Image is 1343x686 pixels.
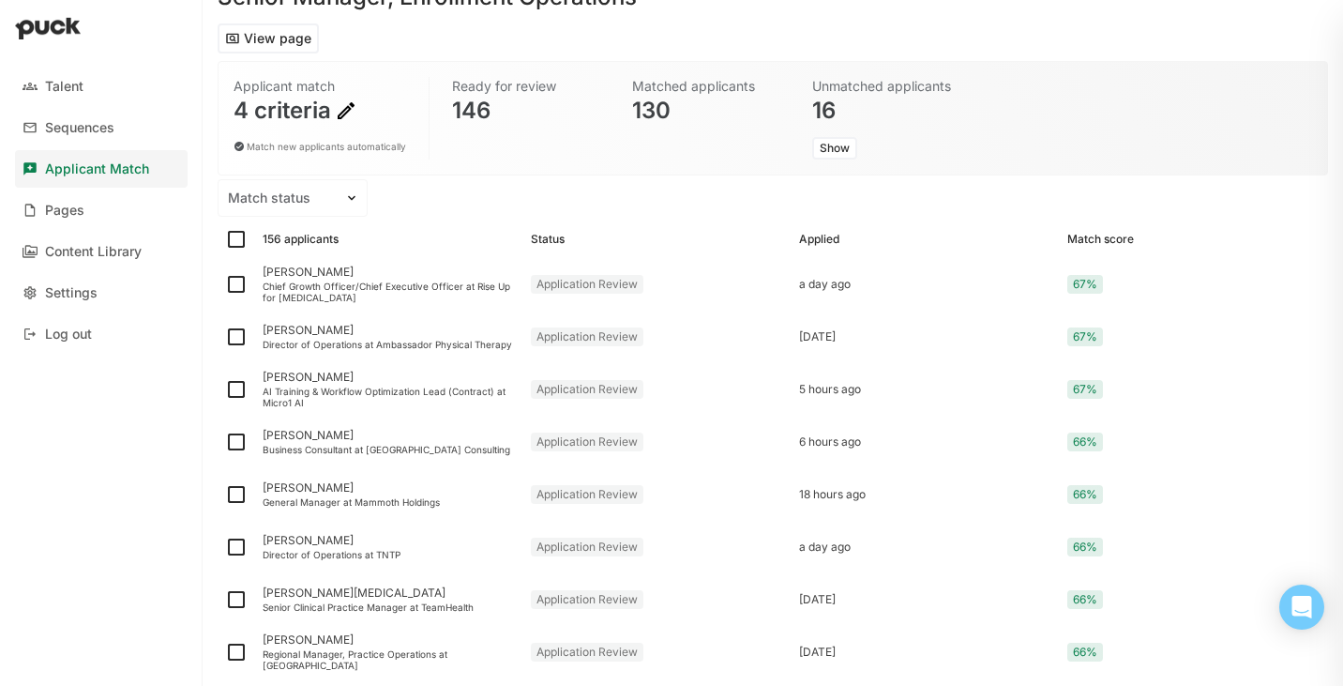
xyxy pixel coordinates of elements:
[1067,590,1103,609] div: 66%
[799,541,1052,554] div: a day ago
[15,191,188,229] a: Pages
[263,233,339,246] div: 156 applicants
[263,549,516,560] div: Director of Operations at TNTP
[531,485,643,504] div: Application Review
[812,99,966,122] div: 16
[452,77,606,96] div: Ready for review
[531,433,643,451] div: Application Review
[263,648,516,671] div: Regional Manager, Practice Operations at [GEOGRAPHIC_DATA]
[15,233,188,270] a: Content Library
[263,633,516,647] div: [PERSON_NAME]
[632,77,786,96] div: Matched applicants
[632,99,786,122] div: 130
[799,278,1052,291] div: a day ago
[263,339,516,350] div: Director of Operations at Ambassador Physical Therapy
[531,380,643,399] div: Application Review
[45,203,84,219] div: Pages
[452,99,606,122] div: 146
[263,534,516,547] div: [PERSON_NAME]
[15,109,188,146] a: Sequences
[263,444,516,455] div: Business Consultant at [GEOGRAPHIC_DATA] Consulting
[45,244,142,260] div: Content Library
[1067,328,1103,346] div: 67%
[1067,380,1103,399] div: 67%
[263,324,516,337] div: [PERSON_NAME]
[1067,643,1103,662] div: 66%
[263,481,516,495] div: [PERSON_NAME]
[234,137,406,156] div: Match new applicants automatically
[263,602,516,613] div: Senior Clinical Practice Manager at TeamHealth
[531,538,643,556] div: Application Review
[234,99,406,122] div: 4 criteria
[531,233,565,246] div: Status
[799,233,839,246] div: Applied
[799,488,1052,501] div: 18 hours ago
[263,496,516,508] div: General Manager at Mammoth Holdings
[812,137,857,160] button: Show
[799,593,1052,606] div: [DATE]
[531,643,643,662] div: Application Review
[45,327,92,343] div: Log out
[1279,585,1324,630] div: Open Intercom Messenger
[263,371,516,384] div: [PERSON_NAME]
[15,68,188,105] a: Talent
[45,79,83,95] div: Talent
[1067,538,1103,556] div: 66%
[15,150,188,188] a: Applicant Match
[263,281,516,303] div: Chief Growth Officer/Chief Executive Officer at Rise Up for [MEDICAL_DATA]
[263,587,516,600] div: [PERSON_NAME][MEDICAL_DATA]
[1067,233,1134,246] div: Match score
[799,330,1052,343] div: [DATE]
[263,266,516,279] div: [PERSON_NAME]
[1067,485,1103,504] div: 66%
[234,77,406,96] div: Applicant match
[1067,433,1103,451] div: 66%
[799,646,1052,659] div: [DATE]
[812,77,966,96] div: Unmatched applicants
[45,285,98,301] div: Settings
[218,23,319,53] button: View page
[263,429,516,442] div: [PERSON_NAME]
[45,120,114,136] div: Sequences
[531,590,643,609] div: Application Review
[531,328,643,346] div: Application Review
[15,274,188,312] a: Settings
[1067,275,1103,294] div: 67%
[263,386,516,408] div: AI Training & Workflow Optimization Lead (Contract) at Micro1 AI
[531,275,643,294] div: Application Review
[799,435,1052,449] div: 6 hours ago
[799,383,1052,396] div: 5 hours ago
[45,161,149,177] div: Applicant Match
